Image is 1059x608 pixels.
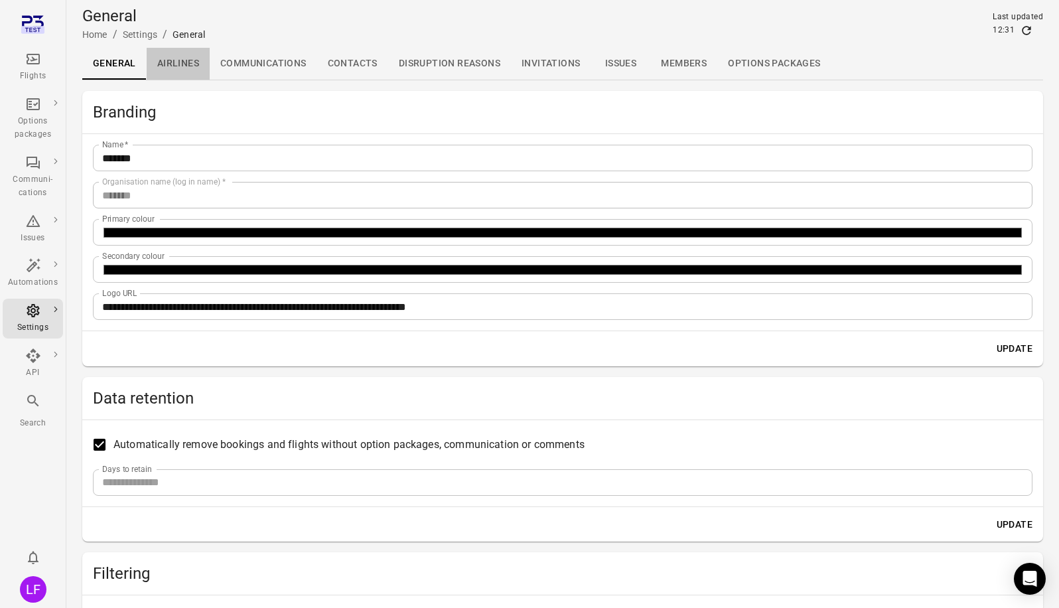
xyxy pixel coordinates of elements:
label: Name [102,139,129,150]
a: Contacts [317,48,388,80]
button: Update [991,337,1038,361]
a: Options packages [3,92,63,145]
button: Update [991,512,1038,537]
div: Local navigation [82,48,1043,80]
div: Last updated [993,11,1043,24]
h2: Branding [93,102,1032,123]
label: Primary colour [102,213,155,224]
a: API [3,344,63,384]
div: Options packages [8,115,58,141]
div: Search [8,417,58,430]
div: LF [20,576,46,603]
a: Issues [591,48,650,80]
nav: Breadcrumbs [82,27,205,42]
label: Logo URL [102,287,137,299]
button: Notifications [20,544,46,571]
div: 12:31 [993,24,1015,37]
label: Secondary colour [102,250,165,262]
a: Communications [210,48,317,80]
a: Settings [3,299,63,339]
a: Members [650,48,717,80]
h2: Data retention [93,388,1032,409]
a: Disruption reasons [388,48,511,80]
div: Open Intercom Messenger [1014,563,1046,595]
a: Communi-cations [3,151,63,204]
a: General [82,48,147,80]
a: Airlines [147,48,210,80]
a: Flights [3,47,63,87]
a: Settings [123,29,157,40]
h1: General [82,5,205,27]
a: Invitations [511,48,591,80]
h2: Filtering [93,563,1032,584]
button: Luis Figueirido [15,571,52,608]
button: Search [3,389,63,433]
li: / [113,27,117,42]
li: / [163,27,167,42]
a: Home [82,29,107,40]
div: Flights [8,70,58,83]
a: Automations [3,254,63,293]
label: Days to retain [102,463,152,475]
label: Organisation name (log in name) [102,176,226,187]
a: Issues [3,209,63,249]
div: Settings [8,321,58,335]
div: General [173,28,205,41]
button: Refresh data [1020,24,1033,37]
div: Automations [8,276,58,289]
div: Issues [8,232,58,245]
a: Options packages [717,48,831,80]
div: Communi-cations [8,173,58,200]
div: API [8,366,58,380]
span: Automatically remove bookings and flights without option packages, communication or comments [113,437,585,453]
